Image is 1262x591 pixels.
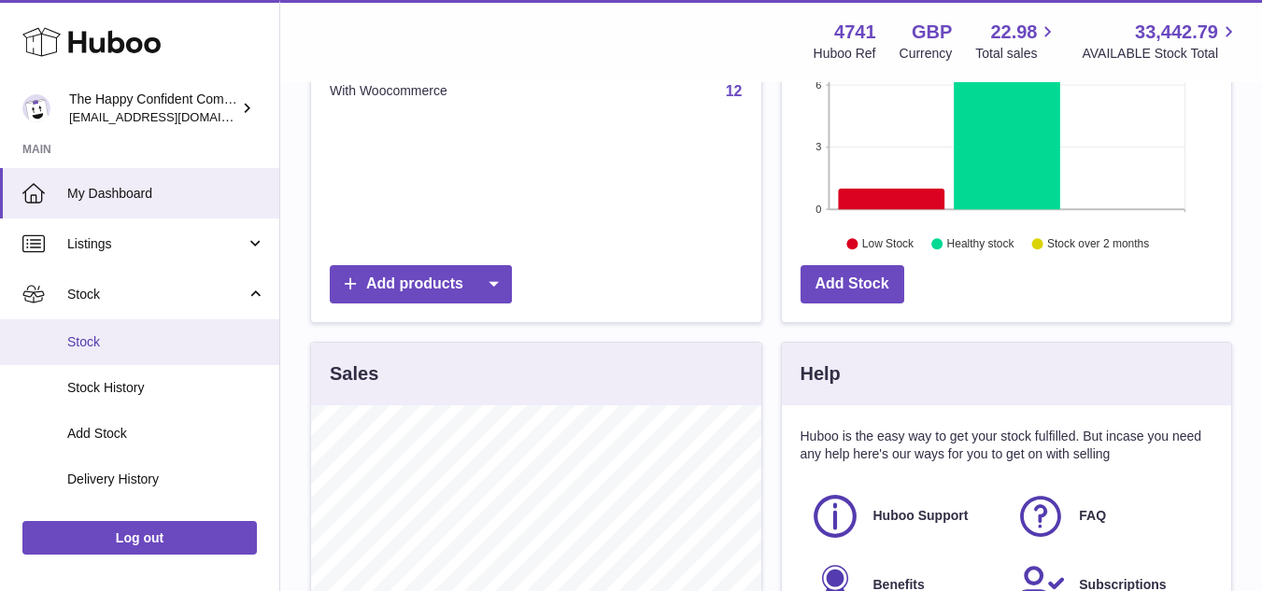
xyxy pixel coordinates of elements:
[990,20,1037,45] span: 22.98
[22,521,257,555] a: Log out
[873,507,969,525] span: Huboo Support
[1135,20,1218,45] span: 33,442.79
[67,379,265,397] span: Stock History
[834,20,876,45] strong: 4741
[1082,45,1240,63] span: AVAILABLE Stock Total
[946,237,1014,250] text: Healthy stock
[67,185,265,203] span: My Dashboard
[810,491,998,542] a: Huboo Support
[67,425,265,443] span: Add Stock
[815,141,821,152] text: 3
[801,428,1213,463] p: Huboo is the easy way to get your stock fulfilled. But incase you need any help here's our ways f...
[67,471,265,488] span: Delivery History
[801,361,841,387] h3: Help
[815,204,821,215] text: 0
[975,20,1058,63] a: 22.98 Total sales
[330,361,378,387] h3: Sales
[22,94,50,122] img: contact@happyconfident.com
[1079,507,1106,525] span: FAQ
[814,45,876,63] div: Huboo Ref
[311,67,590,116] td: With Woocommerce
[975,45,1058,63] span: Total sales
[67,516,265,534] span: ASN Uploads
[801,265,904,303] a: Add Stock
[67,235,246,253] span: Listings
[726,83,743,99] a: 12
[1015,491,1203,542] a: FAQ
[67,333,265,351] span: Stock
[1047,237,1149,250] text: Stock over 2 months
[69,91,237,126] div: The Happy Confident Company
[912,20,952,45] strong: GBP
[815,79,821,91] text: 6
[861,237,914,250] text: Low Stock
[330,265,512,303] a: Add products
[900,45,953,63] div: Currency
[67,286,246,303] span: Stock
[1082,20,1240,63] a: 33,442.79 AVAILABLE Stock Total
[69,109,275,124] span: [EMAIL_ADDRESS][DOMAIN_NAME]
